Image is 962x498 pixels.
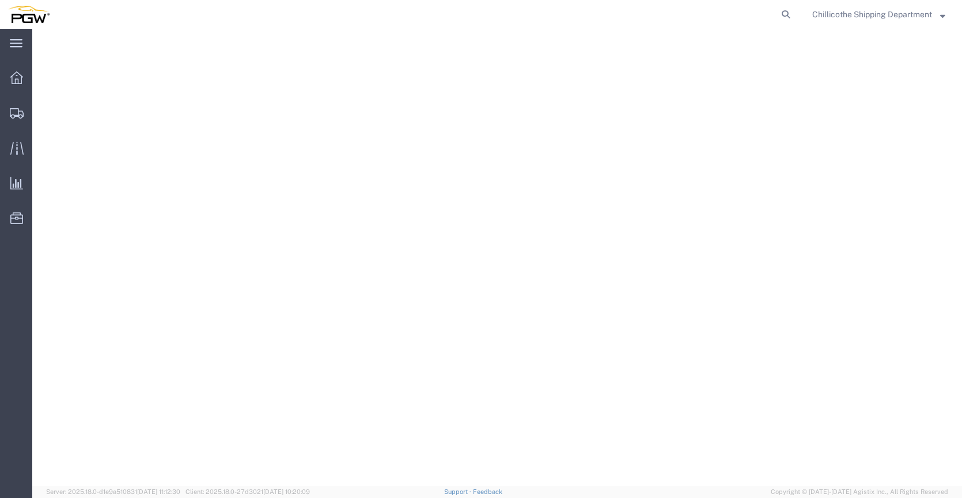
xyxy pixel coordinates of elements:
span: Chillicothe Shipping Department [812,8,932,21]
a: Feedback [473,488,502,495]
span: Server: 2025.18.0-d1e9a510831 [46,488,180,495]
span: [DATE] 10:20:09 [263,488,310,495]
img: logo [8,6,50,23]
button: Chillicothe Shipping Department [812,7,946,21]
span: Client: 2025.18.0-27d3021 [185,488,310,495]
span: Copyright © [DATE]-[DATE] Agistix Inc., All Rights Reserved [771,487,948,497]
a: Support [444,488,473,495]
iframe: FS Legacy Container [32,29,962,486]
span: [DATE] 11:12:30 [137,488,180,495]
